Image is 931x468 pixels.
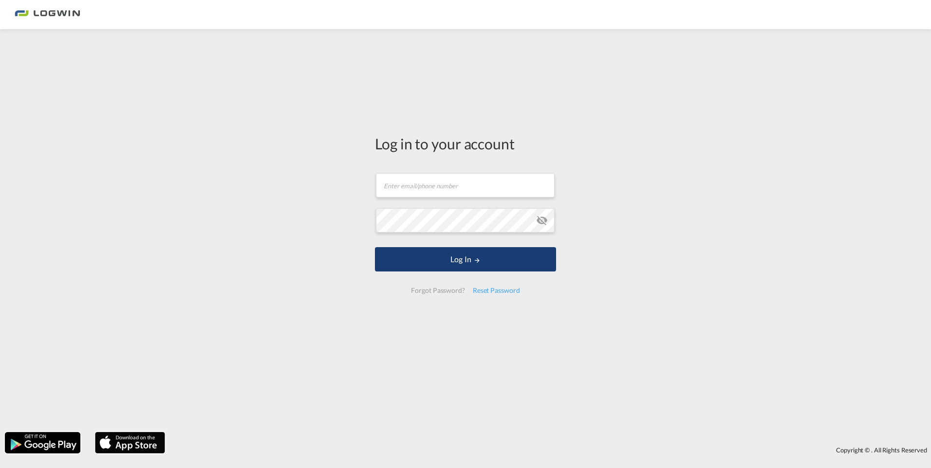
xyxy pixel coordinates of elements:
div: Copyright © . All Rights Reserved [170,442,931,458]
md-icon: icon-eye-off [536,215,548,226]
div: Forgot Password? [407,282,468,299]
div: Reset Password [469,282,524,299]
div: Log in to your account [375,133,556,154]
button: LOGIN [375,247,556,271]
img: bc73a0e0d8c111efacd525e4c8ad7d32.png [15,4,80,26]
input: Enter email/phone number [376,173,555,198]
img: google.png [4,431,81,454]
img: apple.png [94,431,166,454]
